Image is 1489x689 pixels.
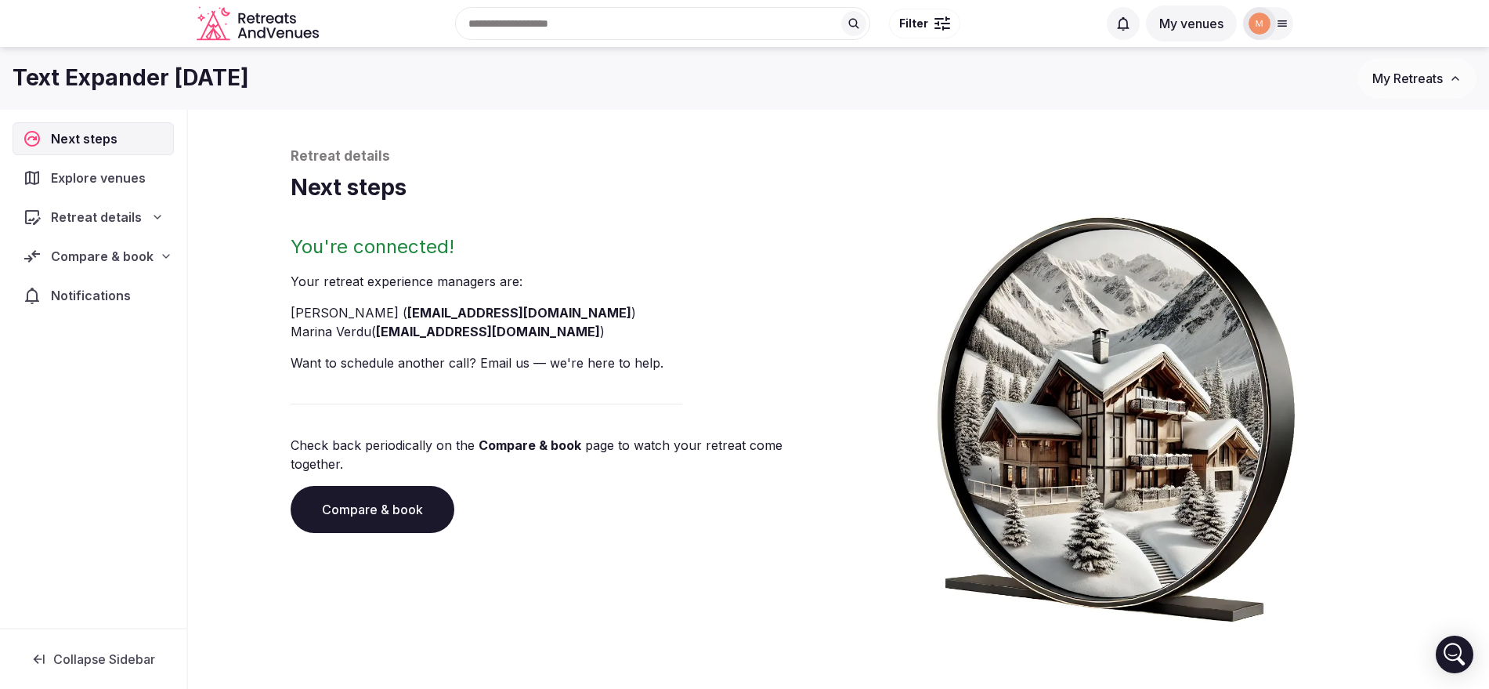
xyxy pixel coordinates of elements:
[291,272,833,291] p: Your retreat experience manager s are :
[1249,13,1270,34] img: marina
[291,172,1387,203] h1: Next steps
[13,122,174,155] a: Next steps
[291,234,833,259] h2: You're connected!
[407,305,631,321] a: [EMAIL_ADDRESS][DOMAIN_NAME]
[51,247,154,266] span: Compare & book
[291,436,833,473] p: Check back periodically on the page to watch your retreat come together.
[197,6,322,42] svg: Retreats and Venues company logo
[291,354,833,372] p: Want to schedule another call? Email us — we're here to help.
[53,651,155,667] span: Collapse Sidebar
[13,161,174,194] a: Explore venues
[291,147,1387,166] p: Retreat details
[291,322,833,341] li: Marina Verdu ( )
[1357,59,1476,98] button: My Retreats
[1372,71,1443,86] span: My Retreats
[899,16,928,31] span: Filter
[291,303,833,322] li: [PERSON_NAME] ( )
[1146,16,1237,31] a: My venues
[479,437,581,453] a: Compare & book
[13,63,249,93] h1: Text Expander [DATE]
[376,324,600,339] a: [EMAIL_ADDRESS][DOMAIN_NAME]
[51,129,124,148] span: Next steps
[197,6,322,42] a: Visit the homepage
[51,208,142,227] span: Retreat details
[51,169,152,187] span: Explore venues
[13,279,174,312] a: Notifications
[908,203,1325,622] img: Winter chalet retreat in picture frame
[13,642,174,676] button: Collapse Sidebar
[1436,636,1473,673] div: Open Intercom Messenger
[889,9,960,38] button: Filter
[1146,5,1237,42] button: My venues
[51,286,137,305] span: Notifications
[291,486,454,533] a: Compare & book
